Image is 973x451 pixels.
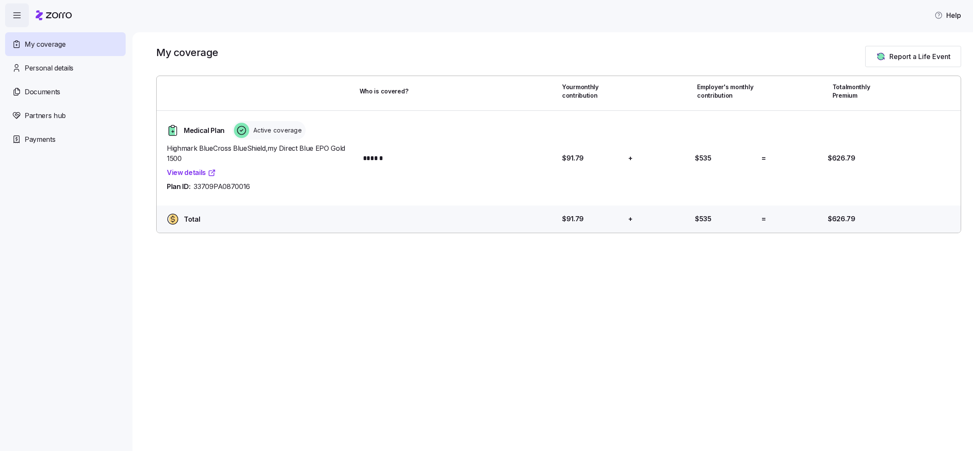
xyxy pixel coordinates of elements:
[5,32,126,56] a: My coverage
[697,83,758,100] span: Employer's monthly contribution
[761,214,766,224] span: =
[25,39,65,50] span: My coverage
[832,83,893,100] span: Total monthly Premium
[928,7,968,24] button: Help
[695,153,711,163] span: $535
[828,153,855,163] span: $626.79
[934,10,961,20] span: Help
[5,104,126,127] a: Partners hub
[628,153,633,163] span: +
[628,214,633,224] span: +
[25,63,73,73] span: Personal details
[889,51,951,62] span: Report a Life Event
[167,143,353,164] span: Highmark BlueCross BlueShield , my Direct Blue EPO Gold 1500
[360,87,408,96] span: Who is covered?
[5,127,126,151] a: Payments
[25,87,60,97] span: Documents
[184,125,225,136] span: Medical Plan
[828,214,855,224] span: $626.79
[194,181,250,192] span: 33709PA0870016
[184,214,200,225] span: Total
[167,181,190,192] span: Plan ID:
[695,214,711,224] span: $535
[865,46,961,67] button: Report a Life Event
[156,46,218,59] h1: My coverage
[167,167,216,178] a: View details
[5,56,126,80] a: Personal details
[562,83,623,100] span: Your monthly contribution
[251,126,302,135] span: Active coverage
[5,80,126,104] a: Documents
[562,153,584,163] span: $91.79
[761,153,766,163] span: =
[25,110,66,121] span: Partners hub
[25,134,55,145] span: Payments
[562,214,584,224] span: $91.79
